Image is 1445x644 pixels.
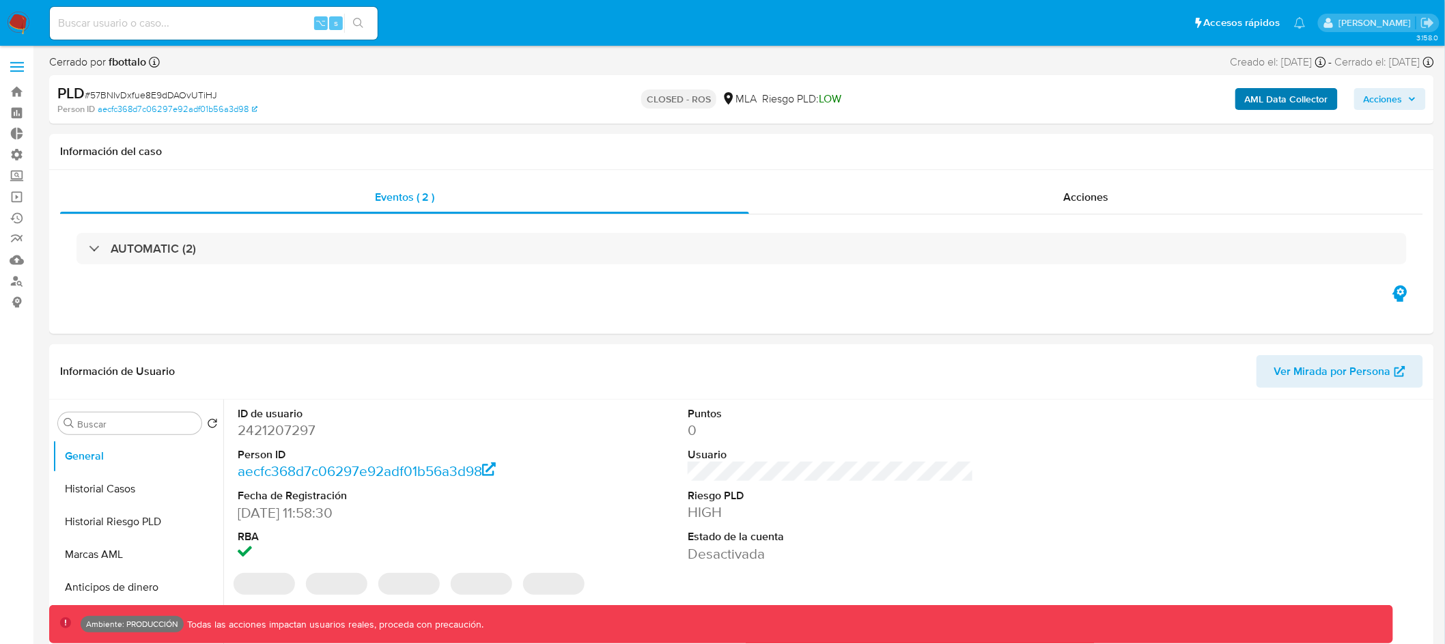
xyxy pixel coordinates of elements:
[1364,88,1403,110] span: Acciones
[238,447,524,462] dt: Person ID
[238,488,524,503] dt: Fecha de Registración
[53,538,223,571] button: Marcas AML
[688,544,974,563] dd: Desactivada
[238,529,524,544] dt: RBA
[334,16,338,29] span: s
[451,573,512,595] span: ‌
[1235,88,1338,110] button: AML Data Collector
[53,505,223,538] button: Historial Riesgo PLD
[1329,55,1332,70] span: -
[238,406,524,421] dt: ID de usuario
[1335,55,1434,70] div: Cerrado el: [DATE]
[76,233,1407,264] div: AUTOMATIC (2)
[57,103,95,115] b: Person ID
[306,573,367,595] span: ‌
[85,88,217,102] span: # 57BNIvDxfue8E9dDAOvUTiHJ
[344,14,372,33] button: search-icon
[523,573,585,595] span: ‌
[688,447,974,462] dt: Usuario
[64,418,74,429] button: Buscar
[86,621,178,627] p: Ambiente: PRODUCCIÓN
[106,54,146,70] b: fbottalo
[60,365,175,378] h1: Información de Usuario
[238,421,524,440] dd: 2421207297
[77,418,196,430] input: Buscar
[688,421,974,440] dd: 0
[50,14,378,32] input: Buscar usuario o caso...
[1231,55,1326,70] div: Creado el: [DATE]
[722,92,757,107] div: MLA
[1063,189,1108,205] span: Acciones
[762,92,841,107] span: Riesgo PLD:
[98,103,257,115] a: aecfc368d7c06297e92adf01b56a3d98
[238,503,524,522] dd: [DATE] 11:58:30
[641,89,716,109] p: CLOSED - ROS
[688,488,974,503] dt: Riesgo PLD
[60,145,1423,158] h1: Información del caso
[238,461,496,481] a: aecfc368d7c06297e92adf01b56a3d98
[53,604,223,636] button: KYC
[315,16,326,29] span: ⌥
[1354,88,1426,110] button: Acciones
[819,91,841,107] span: LOW
[53,571,223,604] button: Anticipos de dinero
[184,618,484,631] p: Todas las acciones impactan usuarios reales, proceda con precaución.
[57,82,85,104] b: PLD
[688,529,974,544] dt: Estado de la cuenta
[1294,17,1306,29] a: Notificaciones
[1274,355,1391,388] span: Ver Mirada por Persona
[688,406,974,421] dt: Puntos
[1338,16,1416,29] p: diego.assum@mercadolibre.com
[207,418,218,433] button: Volver al orden por defecto
[1245,88,1328,110] b: AML Data Collector
[375,189,434,205] span: Eventos ( 2 )
[1420,16,1435,30] a: Salir
[688,503,974,522] dd: HIGH
[1204,16,1280,30] span: Accesos rápidos
[111,241,196,256] h3: AUTOMATIC (2)
[234,573,295,595] span: ‌
[49,55,146,70] span: Cerrado por
[53,473,223,505] button: Historial Casos
[53,440,223,473] button: General
[1257,355,1423,388] button: Ver Mirada por Persona
[378,573,440,595] span: ‌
